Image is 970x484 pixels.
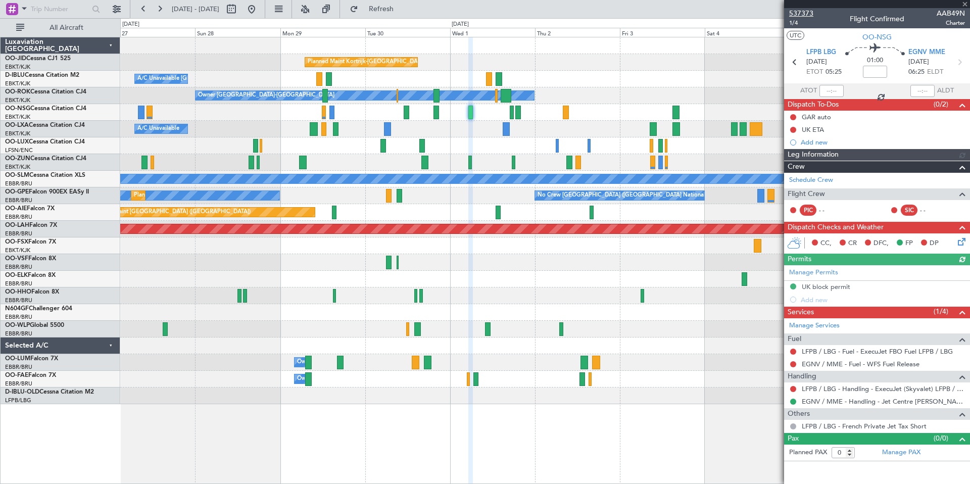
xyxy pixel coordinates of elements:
[297,355,366,370] div: Owner Melsbroek Air Base
[874,238,889,249] span: DFC,
[5,230,32,237] a: EBBR/BRU
[5,172,85,178] a: OO-SLMCessna Citation XLS
[789,321,840,331] a: Manage Services
[134,188,317,203] div: Planned Maint [GEOGRAPHIC_DATA] ([GEOGRAPHIC_DATA] National)
[137,71,299,86] div: A/C Unavailable [GEOGRAPHIC_DATA]-[GEOGRAPHIC_DATA]
[788,333,801,345] span: Fuel
[345,1,406,17] button: Refresh
[5,356,30,362] span: OO-LUM
[908,57,929,67] span: [DATE]
[198,88,334,103] div: Owner [GEOGRAPHIC_DATA]-[GEOGRAPHIC_DATA]
[5,206,55,212] a: OO-AIEFalcon 7X
[5,206,27,212] span: OO-AIE
[788,188,825,200] span: Flight Crew
[5,172,29,178] span: OO-SLM
[31,2,89,17] input: Trip Number
[820,238,832,249] span: CC,
[5,180,32,187] a: EBBR/BRU
[867,56,883,66] span: 01:00
[450,28,535,37] div: Wed 1
[5,239,28,245] span: OO-FSX
[862,32,892,42] span: OO-NSG
[801,138,965,147] div: Add new
[802,125,824,134] div: UK ETA
[5,122,85,128] a: OO-LXACessna Citation CJ4
[195,28,280,37] div: Sun 28
[934,433,948,444] span: (0/0)
[5,222,57,228] a: OO-LAHFalcon 7X
[5,389,94,395] a: D-IBLU-OLDCessna Citation M2
[308,55,425,70] div: Planned Maint Kortrijk-[GEOGRAPHIC_DATA]
[5,122,29,128] span: OO-LXA
[5,89,86,95] a: OO-ROKCessna Citation CJ4
[297,371,366,386] div: Owner Melsbroek Air Base
[789,8,813,19] span: 537373
[11,20,110,36] button: All Aircraft
[5,256,56,262] a: OO-VSFFalcon 8X
[5,280,32,287] a: EBBR/BRU
[5,147,33,154] a: LFSN/ENC
[788,433,799,445] span: Pax
[5,139,29,145] span: OO-LUX
[535,28,620,37] div: Thu 2
[848,238,857,249] span: CR
[908,67,925,77] span: 06:25
[26,24,107,31] span: All Aircraft
[788,99,839,111] span: Dispatch To-Dos
[927,67,943,77] span: ELDT
[5,96,30,104] a: EBKT/KJK
[800,86,817,96] span: ATOT
[5,156,86,162] a: OO-ZUNCessna Citation CJ4
[5,189,29,195] span: OO-GPE
[800,205,816,216] div: PIC
[5,56,71,62] a: OO-JIDCessna CJ1 525
[172,5,219,14] span: [DATE] - [DATE]
[360,6,403,13] span: Refresh
[937,19,965,27] span: Charter
[788,408,810,420] span: Others
[789,448,827,458] label: Planned PAX
[5,197,32,204] a: EBBR/BRU
[908,47,945,58] span: EGNV MME
[5,80,30,87] a: EBKT/KJK
[5,222,29,228] span: OO-LAH
[5,72,25,78] span: D-IBLU
[280,28,365,37] div: Mon 29
[5,322,64,328] a: OO-WLPGlobal 5500
[5,297,32,304] a: EBBR/BRU
[5,89,30,95] span: OO-ROK
[5,189,89,195] a: OO-GPEFalcon 900EX EASy II
[806,57,827,67] span: [DATE]
[5,113,30,121] a: EBKT/KJK
[5,306,72,312] a: N604GFChallenger 604
[5,163,30,171] a: EBKT/KJK
[930,238,939,249] span: DP
[5,239,56,245] a: OO-FSXFalcon 7X
[365,28,450,37] div: Tue 30
[5,363,32,371] a: EBBR/BRU
[819,206,842,215] div: - -
[5,63,30,71] a: EBKT/KJK
[5,72,79,78] a: D-IBLUCessna Citation M2
[901,205,917,216] div: SIC
[920,206,943,215] div: - -
[5,263,32,271] a: EBBR/BRU
[705,28,790,37] div: Sat 4
[5,139,85,145] a: OO-LUXCessna Citation CJ4
[789,175,833,185] a: Schedule Crew
[5,380,32,388] a: EBBR/BRU
[5,247,30,254] a: EBKT/KJK
[5,397,31,404] a: LFPB/LBG
[788,161,805,173] span: Crew
[122,20,139,29] div: [DATE]
[882,448,920,458] a: Manage PAX
[850,14,904,24] div: Flight Confirmed
[5,330,32,337] a: EBBR/BRU
[802,347,953,356] a: LFPB / LBG - Fuel - ExecuJet FBO Fuel LFPB / LBG
[788,307,814,318] span: Services
[5,289,31,295] span: OO-HHO
[788,371,816,382] span: Handling
[934,99,948,110] span: (0/2)
[5,213,32,221] a: EBBR/BRU
[937,86,954,96] span: ALDT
